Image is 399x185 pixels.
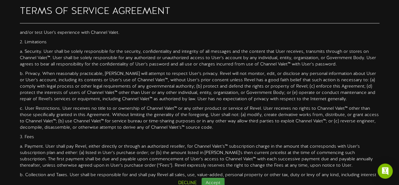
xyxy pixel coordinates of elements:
[20,71,379,102] p: b. Privacy. When reasonably practicable, [PERSON_NAME] will attempt to respect User’s privacy. Re...
[20,49,379,68] p: a. Security. User shall be solely responsible for the security, confidentiality and integrity of ...
[20,134,379,140] p: 3. Fees
[20,6,379,17] h2: TERMS OF SERVICE AGREEMENT
[20,144,379,169] p: a. Payment. User shall pay Revel, either directly or through an authorized reseller, for Channel ...
[20,39,379,46] p: 2. Limitations
[20,23,379,36] p: e. d.e. Remote Access. Revel reserves the right to remotely access User's Channel Valet account, ...
[20,106,379,131] p: c. User Restrictions. User receives no title to or ownership of Channel Valet™ or any other produ...
[378,163,393,179] div: Open Intercom Messenger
